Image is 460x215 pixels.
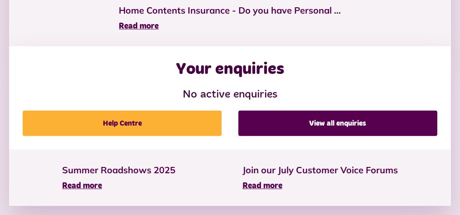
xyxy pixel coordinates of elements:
[119,4,341,33] a: Home Contents Insurance - Do you have Personal ... Read more
[23,88,437,102] h3: No active enquiries
[242,163,398,177] span: Join our July Customer Voice Forums
[238,111,437,136] a: View all enquiries
[119,4,341,17] span: Home Contents Insurance - Do you have Personal ...
[176,60,284,79] h2: Your enquiries
[62,182,102,190] span: Read more
[62,163,175,192] a: Summer Roadshows 2025 Read more
[242,182,282,190] span: Read more
[242,163,398,192] a: Join our July Customer Voice Forums Read more
[119,22,159,30] span: Read more
[62,163,175,177] span: Summer Roadshows 2025
[23,111,222,136] a: Help Centre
